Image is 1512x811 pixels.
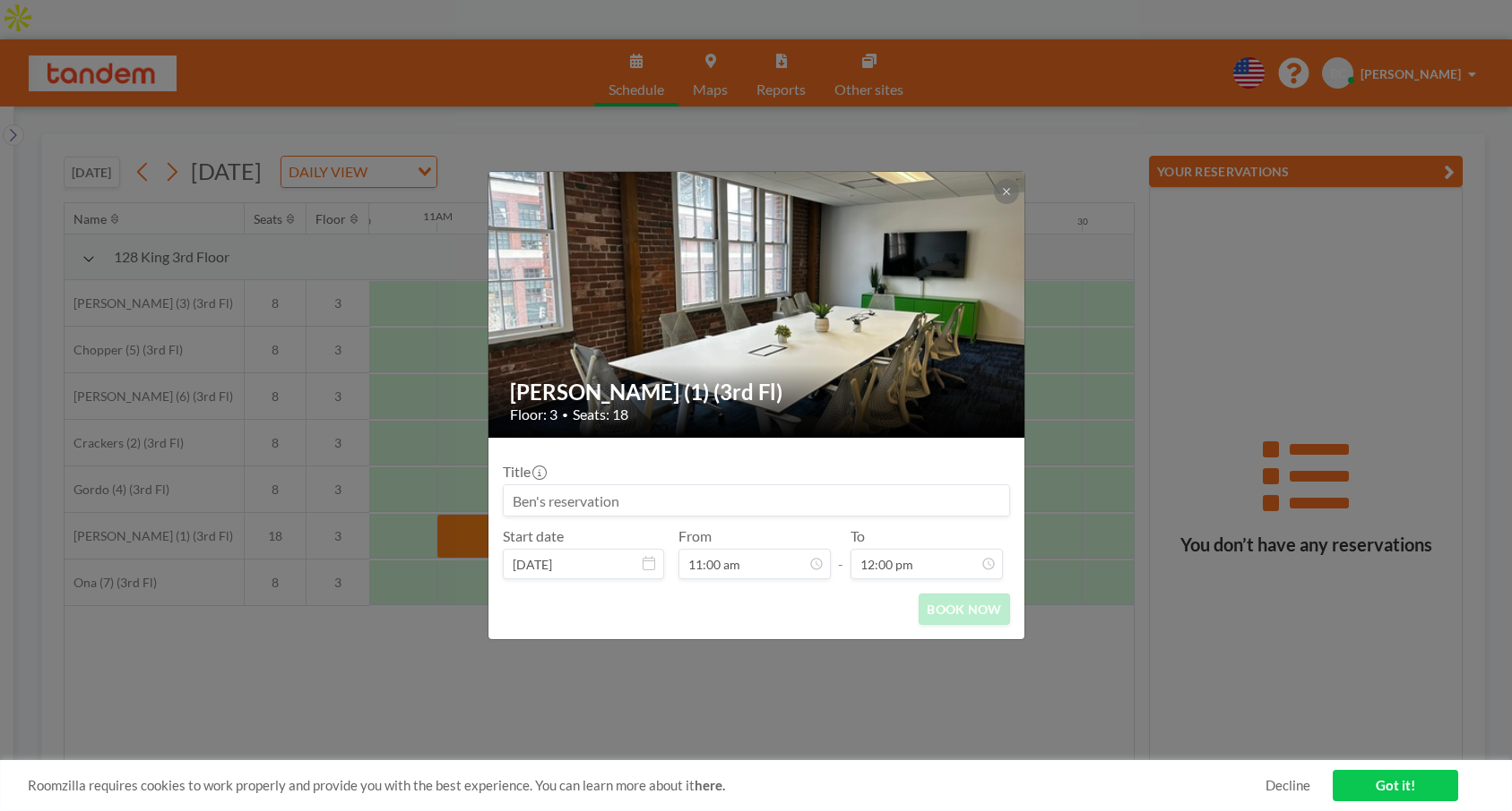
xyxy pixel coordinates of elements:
[562,408,568,422] span: •
[851,527,865,545] label: To
[510,405,557,423] span: Floor: 3
[695,777,725,793] a: here.
[503,463,545,481] label: Title
[678,527,712,545] label: From
[503,527,564,545] label: Start date
[510,379,1005,405] h2: [PERSON_NAME] (1) (3rd Fl)
[919,593,1009,625] button: BOOK NOW
[1266,777,1310,794] a: Decline
[28,777,1266,794] span: Roomzilla requires cookies to work properly and provide you with the best experience. You can lea...
[838,534,843,573] span: -
[573,405,628,423] span: Seats: 18
[488,103,1026,506] img: 537.jpg
[504,485,1009,516] input: Ben's reservation
[1333,770,1458,801] a: Got it!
